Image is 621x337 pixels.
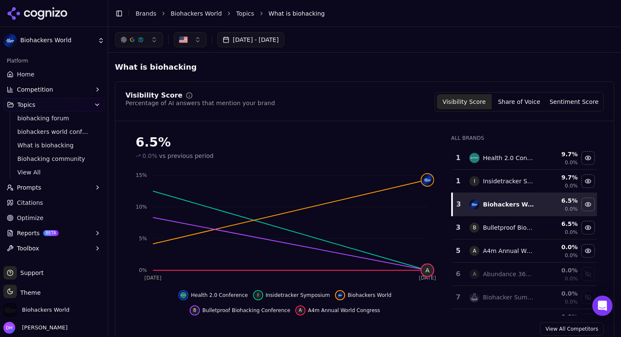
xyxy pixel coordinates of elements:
div: 9.7 % [541,150,578,158]
img: United States [179,35,188,44]
div: Open Intercom Messenger [592,296,613,316]
a: Citations [3,196,104,209]
button: [DATE] - [DATE] [217,32,284,47]
img: biohackers world [422,174,433,186]
span: Bulletproof Biohacking Conference [202,307,290,314]
tspan: 10% [136,204,147,210]
span: What is biohacking [115,60,212,75]
span: A [469,246,479,256]
div: 6.5 % [541,196,578,205]
nav: breadcrumb [136,9,597,18]
div: 6.5% [136,135,434,150]
div: All Brands [451,135,597,141]
tspan: 0% [139,267,147,273]
button: Competition [3,83,104,96]
span: A [422,264,433,276]
div: Platform [3,54,104,68]
span: What is biohacking [115,61,197,73]
img: biohacker summit [469,292,479,302]
div: Biohackers World [483,200,534,209]
span: biohackers world conference [17,128,91,136]
span: 0.0% [565,159,578,166]
div: 0.0 % [541,266,578,274]
div: Insidetracker Symposium [483,177,534,185]
div: 1 [455,153,461,163]
button: Share of Voice [492,94,547,109]
a: Optimize [3,211,104,225]
button: Toolbox [3,242,104,255]
tspan: [DATE] [419,275,436,281]
div: 3 [455,223,461,233]
span: Biohackers World [22,306,69,314]
span: A4m Annual World Congress [308,307,380,314]
span: 0.0% [565,206,578,212]
span: 0.0% [142,152,158,160]
img: Dmytro Horbyk [3,322,15,334]
span: Insidetracker Symposium [266,292,330,299]
button: Hide a4m annual world congress data [295,305,380,315]
span: Reports [17,229,40,237]
span: I [469,176,479,186]
div: 5 [455,246,461,256]
button: Sentiment Score [547,94,602,109]
span: Health 2.0 Conference [191,292,248,299]
div: A4m Annual World Congress [483,247,534,255]
div: 9.7 % [541,173,578,182]
span: [PERSON_NAME] [19,324,68,332]
span: 0.0% [565,252,578,259]
div: 7 [455,292,461,302]
button: Visibility Score [437,94,492,109]
span: 0.0% [565,299,578,305]
tr: 6AAbundance 360 Summit0.0%0.0%Show abundance 360 summit data [452,263,597,286]
button: Open user button [3,322,68,334]
button: Hide biohackers world data [335,290,392,300]
div: Biohacker Summit [483,293,534,302]
span: Competition [17,85,53,94]
div: 0.0 % [541,313,578,321]
span: B [191,307,198,314]
tr: 0.0%Show emtech conference data [452,309,597,332]
span: Biohackers World [20,37,94,44]
img: Biohackers World [3,34,17,47]
img: biohackers world [337,292,343,299]
span: What is biohacking [17,141,91,149]
div: 6 [455,269,461,279]
a: View All Competitors [540,322,604,336]
span: A [297,307,304,314]
img: biohackers world [469,199,479,209]
span: Citations [17,198,43,207]
span: vs previous period [159,152,214,160]
div: Abundance 360 Summit [483,270,534,278]
a: Brands [136,10,156,17]
a: biohackers world conference [14,126,94,138]
img: health 2.0 conference [180,292,187,299]
tr: 5AA4m Annual World Congress0.0%0.0%Hide a4m annual world congress data [452,239,597,263]
a: Topics [236,9,254,18]
tspan: 15% [136,172,147,178]
span: What is biohacking [269,9,325,18]
button: Hide insidetracker symposium data [253,290,330,300]
div: 3 [456,199,461,209]
button: Hide health 2.0 conference data [178,290,248,300]
span: Theme [17,289,41,296]
div: 6.5 % [541,220,578,228]
div: 1 [455,176,461,186]
span: Support [17,269,44,277]
a: Home [3,68,104,81]
tr: 3BBulletproof Biohacking Conference6.5%0.0%Hide bulletproof biohacking conference data [452,216,597,239]
div: 0.0 % [541,243,578,251]
span: Home [17,70,34,79]
span: Prompts [17,183,41,192]
span: BETA [43,230,59,236]
button: Hide bulletproof biohacking conference data [581,221,595,234]
div: Percentage of AI answers that mention your brand [125,99,275,107]
tr: 1IInsidetracker Symposium9.7%0.0%Hide insidetracker symposium data [452,170,597,193]
a: biohacking forum [14,112,94,124]
tr: 3biohackers worldBiohackers World6.5%0.0%Hide biohackers world data [452,193,597,216]
span: Biohackers World [348,292,392,299]
span: A [469,269,479,279]
button: Hide a4m annual world congress data [581,244,595,258]
span: B [469,223,479,233]
button: Open organization switcher [3,303,69,317]
a: View All [14,166,94,178]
